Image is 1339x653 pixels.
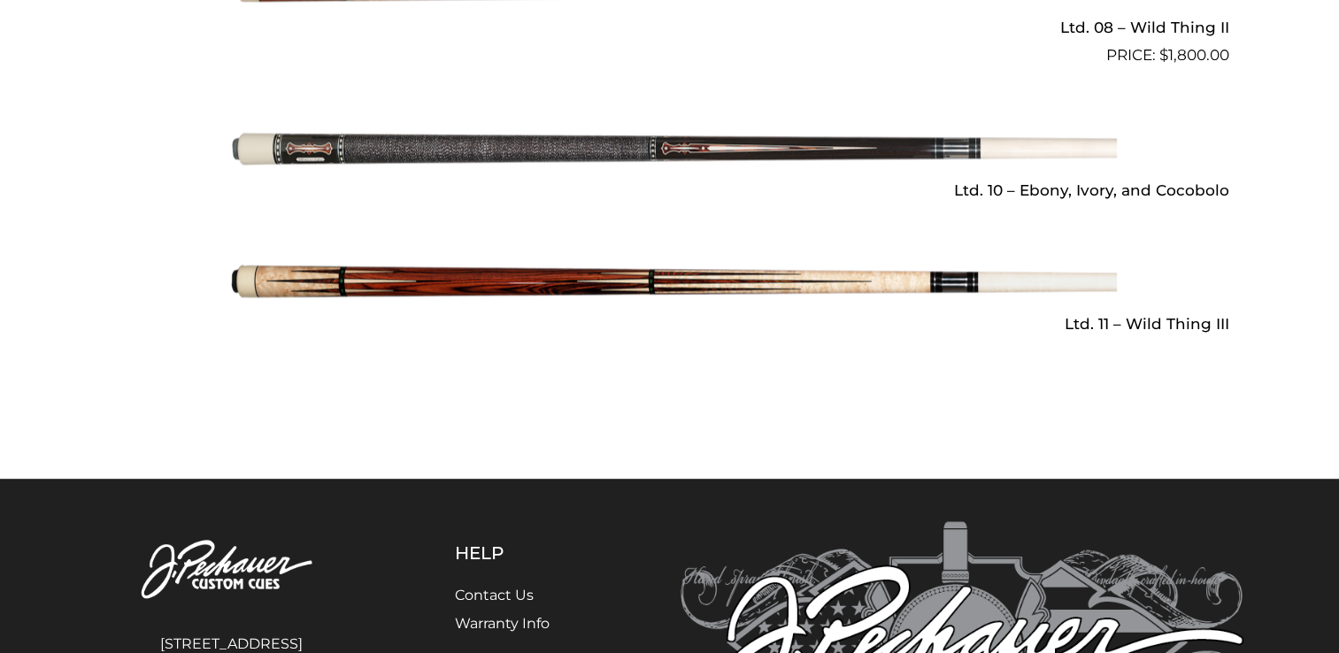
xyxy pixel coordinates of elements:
[96,521,367,619] img: Pechauer Custom Cues
[455,542,592,564] h5: Help
[223,74,1117,223] img: Ltd. 10 - Ebony, Ivory, and Cocobolo
[223,207,1117,356] img: Ltd. 11 - Wild Thing III
[455,587,534,603] a: Contact Us
[1159,46,1168,64] span: $
[111,12,1229,44] h2: Ltd. 08 – Wild Thing II
[111,74,1229,207] a: Ltd. 10 – Ebony, Ivory, and Cocobolo
[1159,46,1229,64] bdi: 1,800.00
[111,174,1229,207] h2: Ltd. 10 – Ebony, Ivory, and Cocobolo
[111,207,1229,340] a: Ltd. 11 – Wild Thing III
[111,307,1229,340] h2: Ltd. 11 – Wild Thing III
[455,615,550,632] a: Warranty Info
